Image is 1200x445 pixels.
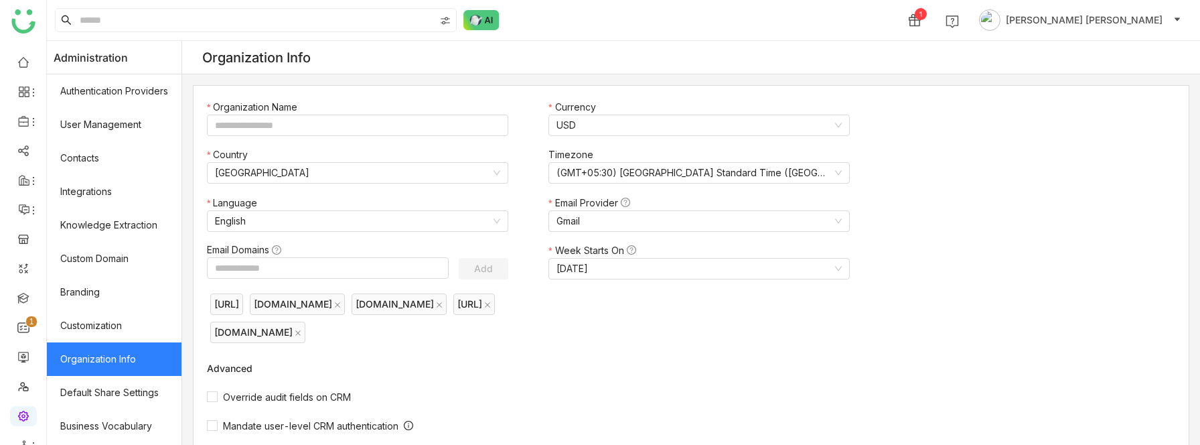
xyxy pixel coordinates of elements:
nz-select-item: United States [215,163,500,183]
nz-select-item: (GMT+05:30) India Standard Time (Asia/Kolkata) [556,163,842,183]
img: help.svg [946,15,959,28]
a: Default Share Settings [47,376,181,409]
div: Organization Info [202,50,311,66]
nz-select-item: USD [556,115,842,135]
label: Week Starts On [548,243,642,258]
nz-tag: [DOMAIN_NAME] [250,294,345,315]
a: Knowledge Extraction [47,208,181,242]
nz-select-item: English [215,211,500,231]
div: Advanced [207,363,877,374]
label: Language [207,196,264,210]
nz-tag: [URL] [210,294,243,315]
a: Organization Info [47,342,181,376]
nz-select-item: Monday [556,259,842,279]
span: Administration [54,41,128,74]
nz-select-item: Gmail [556,211,842,231]
a: Integrations [47,175,181,208]
nz-tag: [DOMAIN_NAME] [210,322,305,343]
span: Override audit fields on CRM [218,391,356,403]
img: avatar [979,9,1000,31]
a: Contacts [47,141,181,175]
nz-badge-sup: 1 [26,316,37,327]
a: Custom Domain [47,242,181,275]
label: Email Provider [548,196,636,210]
label: Currency [548,100,602,115]
label: Email Domains [207,243,288,257]
button: [PERSON_NAME] [PERSON_NAME] [976,9,1184,31]
a: Business Vocabulary [47,409,181,443]
span: Mandate user-level CRM authentication [218,420,404,432]
label: Country [207,147,254,162]
div: 1 [915,8,927,20]
span: [PERSON_NAME] [PERSON_NAME] [1006,13,1162,27]
nz-tag: [DOMAIN_NAME] [352,294,447,315]
img: search-type.svg [440,15,451,26]
a: Branding [47,275,181,309]
a: Authentication Providers [47,74,181,108]
p: 1 [29,315,34,328]
button: Add [459,258,508,279]
a: User Management [47,108,181,141]
a: Customization [47,309,181,342]
nz-tag: [URL] [453,294,495,315]
img: ask-buddy-normal.svg [463,10,500,30]
label: Organization Name [207,100,304,115]
img: logo [11,9,35,34]
label: Timezone [548,147,600,162]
